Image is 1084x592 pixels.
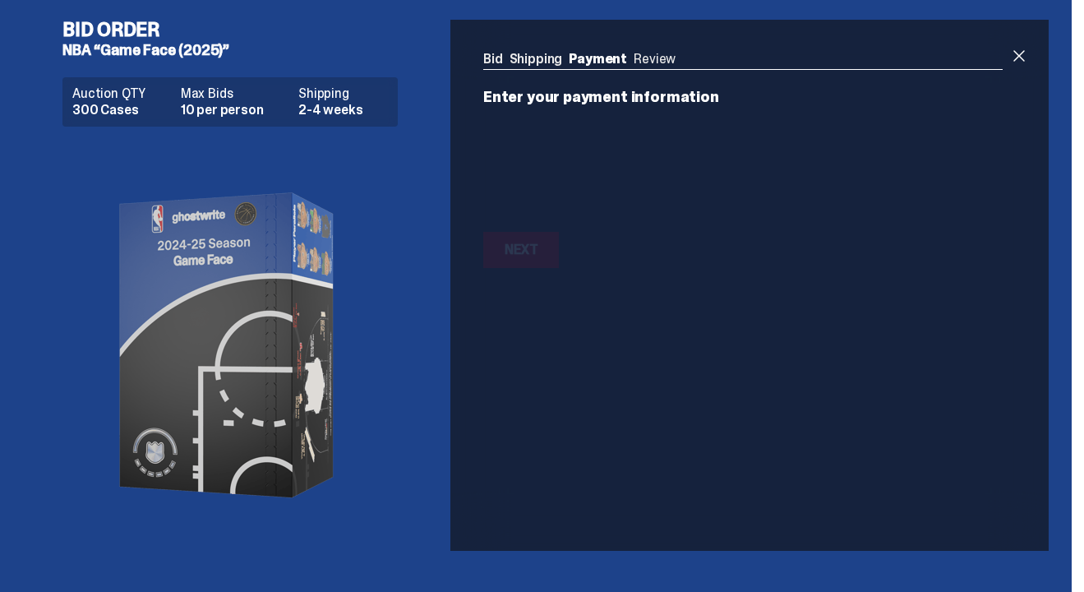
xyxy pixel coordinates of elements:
dd: 2-4 weeks [298,104,388,117]
p: Enter your payment information [483,90,1003,104]
dd: 300 Cases [72,104,171,117]
dd: 10 per person [181,104,288,117]
dt: Auction QTY [72,87,171,100]
h4: Bid Order [62,20,411,39]
a: Review [634,50,676,67]
img: product image [66,140,394,551]
a: Shipping [510,50,563,67]
a: Bid [483,50,503,67]
dt: Shipping [298,87,388,100]
div: Next [505,243,537,257]
h5: NBA “Game Face (2025)” [62,43,411,58]
iframe: Secure payment input frame [480,114,1006,222]
dt: Max Bids [181,87,288,100]
button: Next [483,232,559,268]
a: Payment [569,50,627,67]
